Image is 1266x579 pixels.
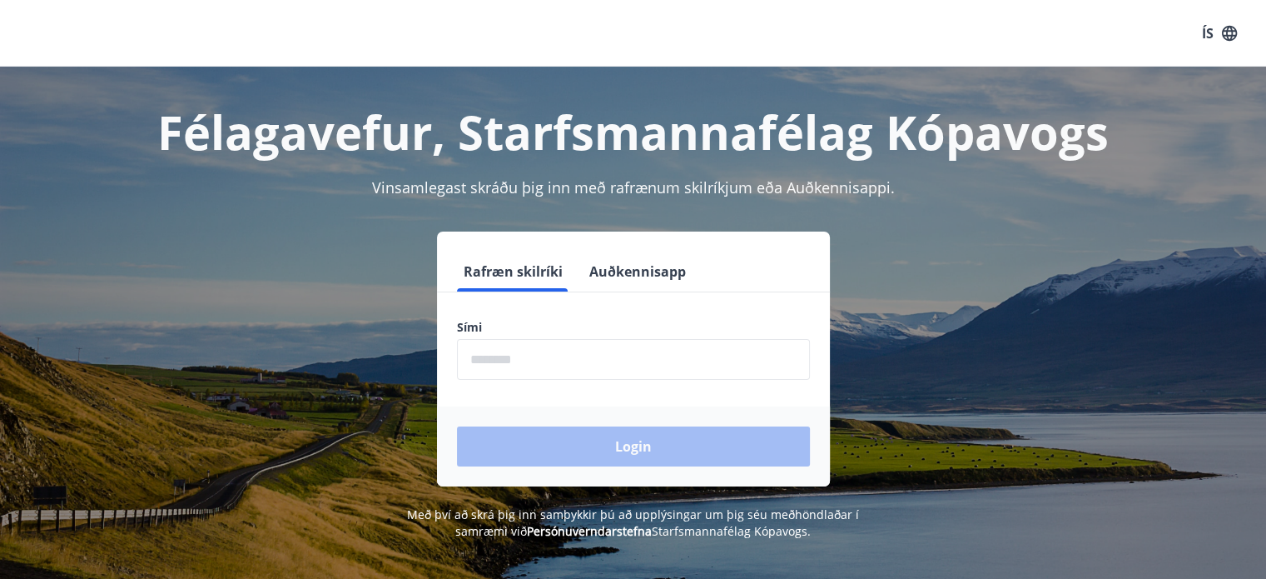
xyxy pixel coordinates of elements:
[527,523,652,539] a: Persónuverndarstefna
[457,252,569,292] button: Rafræn skilríki
[54,100,1213,163] h1: Félagavefur, Starfsmannafélag Kópavogs
[407,507,859,539] span: Með því að skrá þig inn samþykkir þú að upplýsingar um þig séu meðhöndlaðar í samræmi við Starfsm...
[1193,18,1246,48] button: ÍS
[457,319,810,336] label: Sími
[372,177,895,197] span: Vinsamlegast skráðu þig inn með rafrænum skilríkjum eða Auðkennisappi.
[583,252,693,292] button: Auðkennisapp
